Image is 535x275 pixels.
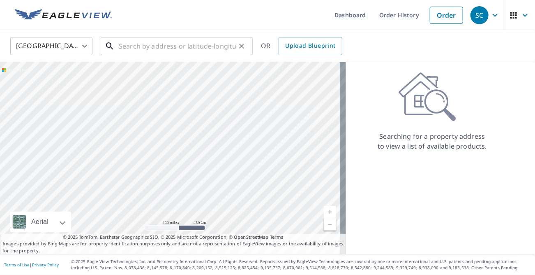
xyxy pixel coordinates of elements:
a: Current Level 5, Zoom In [324,206,336,218]
div: [GEOGRAPHIC_DATA] [10,35,92,58]
a: Current Level 5, Zoom Out [324,218,336,231]
div: OR [261,37,342,55]
a: OpenStreetMap [234,234,268,240]
input: Search by address or latitude-longitude [119,35,236,58]
div: Aerial [29,212,51,232]
a: Terms [270,234,284,240]
p: Searching for a property address to view a list of available products. [377,131,487,151]
p: | [4,262,59,267]
a: Upload Blueprint [279,37,342,55]
div: Aerial [10,212,71,232]
span: © 2025 TomTom, Earthstar Geographics SIO, © 2025 Microsoft Corporation, © [63,234,284,241]
a: Terms of Use [4,262,30,268]
img: EV Logo [15,9,112,21]
button: Clear [236,40,247,52]
span: Upload Blueprint [285,41,335,51]
div: SC [470,6,489,24]
a: Privacy Policy [32,262,59,268]
p: © 2025 Eagle View Technologies, Inc. and Pictometry International Corp. All Rights Reserved. Repo... [71,259,531,271]
a: Order [430,7,463,24]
